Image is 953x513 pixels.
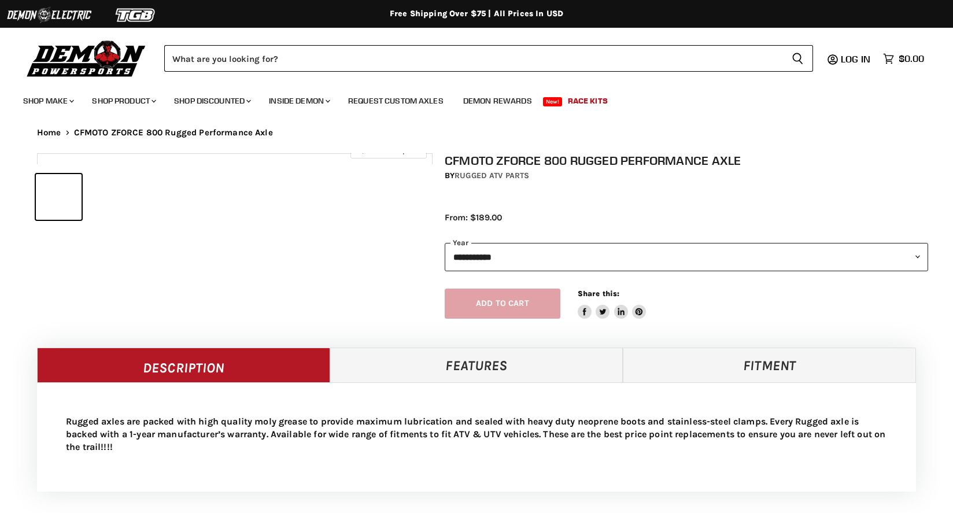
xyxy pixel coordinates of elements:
a: Shop Discounted [165,89,258,113]
img: Demon Powersports [23,38,150,79]
a: Description [37,348,330,382]
a: Shop Make [14,89,81,113]
span: Log in [841,53,870,65]
a: Demon Rewards [455,89,541,113]
nav: Breadcrumbs [14,128,939,138]
span: $0.00 [899,53,924,64]
select: year [445,243,928,271]
a: Log in [836,54,877,64]
a: Race Kits [559,89,616,113]
button: IMAGE thumbnail [36,174,82,220]
a: Features [330,348,623,382]
a: Fitment [623,348,916,382]
ul: Main menu [14,84,921,113]
a: Request Custom Axles [339,89,452,113]
span: New! [543,97,563,106]
a: Inside Demon [260,89,337,113]
input: Search [164,45,782,72]
span: CFMOTO ZFORCE 800 Rugged Performance Axle [74,128,273,138]
a: Home [37,128,61,138]
h1: CFMOTO ZFORCE 800 Rugged Performance Axle [445,153,928,168]
aside: Share this: [578,289,647,319]
span: Click to expand [356,146,420,154]
div: by [445,169,928,182]
img: TGB Logo 2 [93,4,179,26]
div: Free Shipping Over $75 | All Prices In USD [14,9,939,19]
a: Shop Product [83,89,163,113]
p: Rugged axles are packed with high quality moly grease to provide maximum lubrication and sealed w... [66,415,887,453]
a: $0.00 [877,50,930,67]
form: Product [164,45,813,72]
button: Search [782,45,813,72]
span: From: $189.00 [445,212,502,223]
a: Rugged ATV Parts [455,171,529,180]
img: Demon Electric Logo 2 [6,4,93,26]
span: Share this: [578,289,619,298]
